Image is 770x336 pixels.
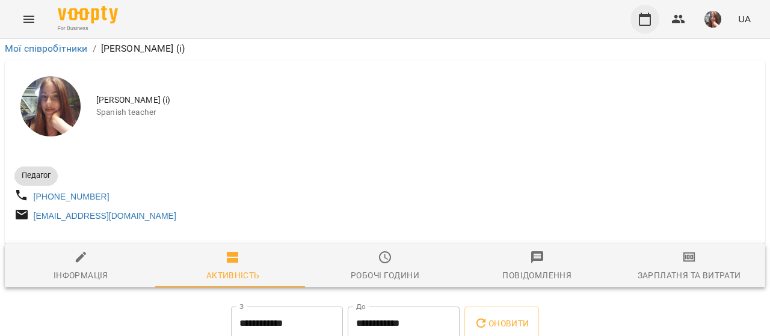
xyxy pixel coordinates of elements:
[14,170,58,181] span: Педагог
[733,8,756,30] button: UA
[704,11,721,28] img: 0ee1f4be303f1316836009b6ba17c5c5.jpeg
[351,268,419,283] div: Робочі години
[638,268,741,283] div: Зарплатня та Витрати
[96,106,756,118] span: Spanish teacher
[206,268,260,283] div: Активність
[96,94,756,106] span: [PERSON_NAME] (і)
[20,76,81,136] img: Михайлик Альона Михайлівна (і)
[101,41,185,56] p: [PERSON_NAME] (і)
[738,13,751,25] span: UA
[502,268,571,283] div: Повідомлення
[5,43,88,54] a: Мої співробітники
[5,41,765,56] nav: breadcrumb
[34,211,176,221] a: [EMAIL_ADDRESS][DOMAIN_NAME]
[474,316,529,331] span: Оновити
[58,25,118,32] span: For Business
[58,6,118,23] img: Voopty Logo
[93,41,96,56] li: /
[34,192,109,201] a: [PHONE_NUMBER]
[54,268,108,283] div: Інформація
[14,5,43,34] button: Menu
